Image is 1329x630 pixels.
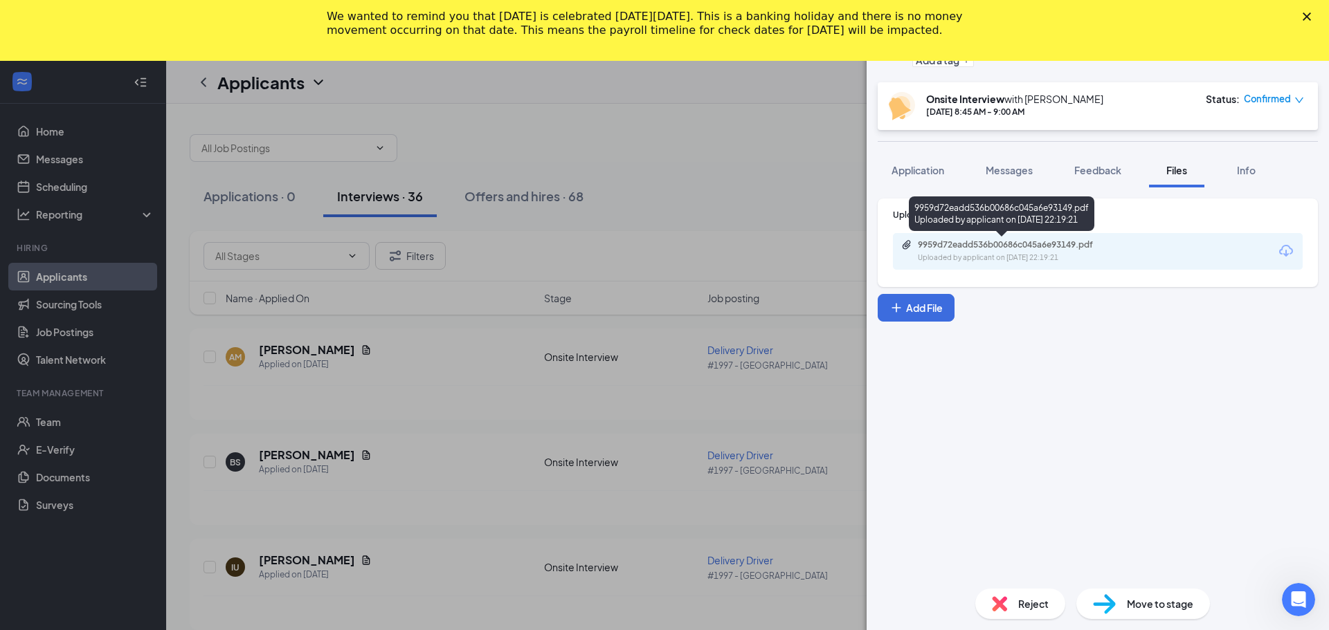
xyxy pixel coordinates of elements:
svg: Download [1278,243,1294,259]
span: Info [1237,164,1256,176]
span: Confirmed [1244,92,1291,106]
div: 9959d72eadd536b00686c045a6e93149.pdf Uploaded by applicant on [DATE] 22:19:21 [909,196,1094,231]
svg: Paperclip [901,239,912,250]
span: Move to stage [1127,596,1193,611]
div: Status : [1206,92,1240,106]
div: Upload Resume [893,209,1303,221]
button: Add FilePlus [878,294,955,322]
div: Uploaded by applicant on [DATE] 22:19:21 [918,252,1125,263]
div: We wanted to remind you that [DATE] is celebrated [DATE][DATE]. This is a banking holiday and the... [327,10,980,37]
span: down [1294,95,1304,105]
a: Paperclip9959d72eadd536b00686c045a6e93149.pdfUploaded by applicant on [DATE] 22:19:21 [901,239,1125,263]
iframe: Intercom live chat [1282,583,1315,616]
svg: Plus [889,301,903,315]
span: Feedback [1074,164,1121,176]
div: Close [1303,12,1317,21]
span: Messages [986,164,1033,176]
div: [DATE] 8:45 AM - 9:00 AM [926,106,1103,118]
span: Files [1166,164,1187,176]
div: with [PERSON_NAME] [926,92,1103,106]
span: Reject [1018,596,1049,611]
b: Onsite Interview [926,93,1004,105]
div: 9959d72eadd536b00686c045a6e93149.pdf [918,239,1112,250]
span: Application [892,164,944,176]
